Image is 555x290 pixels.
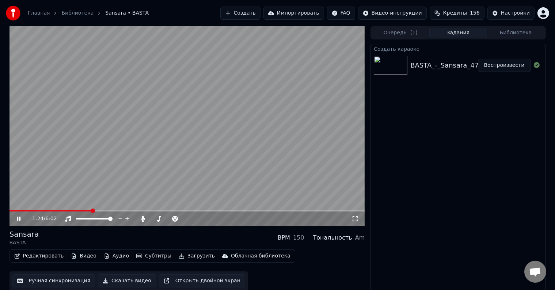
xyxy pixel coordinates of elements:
button: Ручная синхронизация [12,274,95,287]
button: Библиотека [487,28,545,38]
a: Библиотека [61,9,94,17]
span: ( 1 ) [410,29,418,37]
img: youka [6,6,20,20]
div: Облачная библиотека [231,252,290,260]
div: BASTA [9,239,39,247]
nav: breadcrumb [28,9,149,17]
button: Настройки [487,7,535,20]
button: Создать [220,7,261,20]
button: Скачать видео [98,274,156,287]
button: Видео [68,251,99,261]
div: BPM [278,233,290,242]
button: Загрузить [176,251,218,261]
div: Sansara [9,229,39,239]
div: Настройки [501,9,530,17]
div: Тональность [313,233,352,242]
button: Воспроизвести [478,59,531,72]
div: 150 [293,233,304,242]
div: Открытый чат [524,261,546,283]
button: Аудио [101,251,132,261]
a: Главная [28,9,50,17]
button: Очередь [372,28,429,38]
button: Открыть двойной экран [159,274,245,287]
button: Редактировать [11,251,67,261]
div: Создать караоке [371,44,545,53]
div: BASTA_-_Sansara_47921115 [410,60,504,70]
button: Видео-инструкции [358,7,427,20]
span: 156 [470,9,480,17]
button: Импортировать [263,7,324,20]
button: FAQ [327,7,355,20]
span: Sansara • BASTA [105,9,149,17]
span: Кредиты [443,9,467,17]
span: 1:24 [32,215,43,222]
div: Am [355,233,365,242]
div: / [32,215,50,222]
button: Задания [429,28,487,38]
button: Кредиты156 [430,7,484,20]
button: Субтитры [133,251,174,261]
span: 6:02 [45,215,57,222]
